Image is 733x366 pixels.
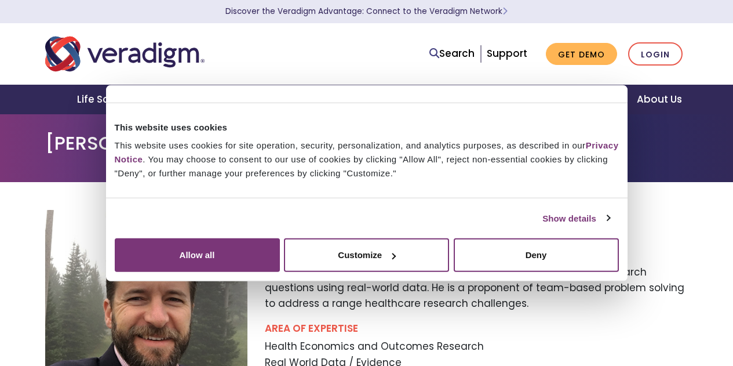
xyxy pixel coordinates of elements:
[284,238,449,272] button: Customize
[265,264,688,312] p: Mac is a passionate researcher who enjoys collaborating to tackle research questions using real-w...
[63,85,159,114] a: Life Sciences
[115,238,280,272] button: Allow all
[265,321,688,336] p: AREA OF EXPERTISE
[487,46,527,60] a: Support
[115,139,619,180] div: This website uses cookies for site operation, security, personalization, and analytics purposes, ...
[454,238,619,272] button: Deny
[628,42,683,66] a: Login
[502,6,508,17] span: Learn More
[45,132,688,154] h1: [PERSON_NAME]
[546,43,617,66] a: Get Demo
[542,211,610,225] a: Show details
[265,339,688,354] span: Health Economics and Outcomes Research
[623,85,696,114] a: About Us
[225,6,508,17] a: Discover the Veradigm Advantage: Connect to the Veradigm NetworkLearn More
[115,140,619,164] a: Privacy Notice
[45,35,205,73] img: Veradigm logo
[429,46,475,61] a: Search
[115,120,619,134] div: This website uses cookies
